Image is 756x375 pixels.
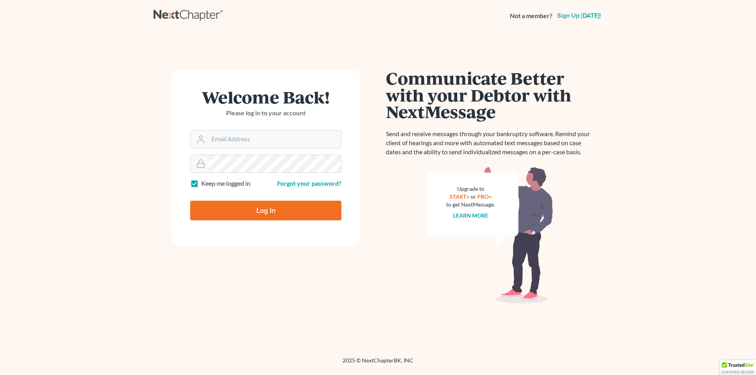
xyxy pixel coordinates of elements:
[386,129,595,157] p: Send and receive messages through your bankruptcy software. Remind your client of hearings and mo...
[208,131,341,148] input: Email Address
[190,109,341,118] p: Please log in to your account
[201,179,250,188] label: Keep me logged in
[427,166,553,304] img: nextmessage_bg-59042aed3d76b12b5cd301f8e5b87938c9018125f34e5fa2b7a6b67550977c72.svg
[471,193,476,200] span: or
[446,185,495,193] div: Upgrade to
[154,357,602,371] div: 2025 © NextChapterBK, INC
[556,13,602,19] a: Sign up [DATE]!
[190,201,341,220] input: Log In
[446,201,495,209] div: to get NextMessage.
[453,212,488,219] a: Learn more
[190,89,341,105] h1: Welcome Back!
[720,360,756,375] div: TrustedSite Certified
[277,179,341,187] a: Forgot your password?
[510,11,552,20] strong: Not a member?
[450,193,469,200] a: START+
[386,70,595,120] h1: Communicate Better with your Debtor with NextMessage
[477,193,492,200] a: PRO+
